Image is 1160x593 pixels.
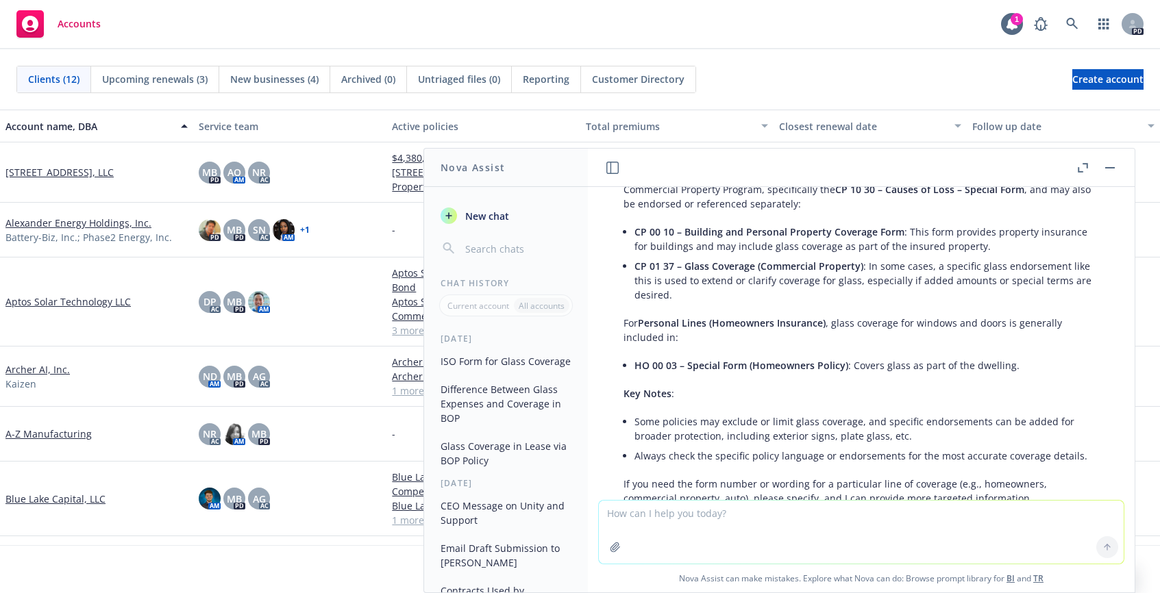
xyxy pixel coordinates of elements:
span: CP 00 10 – Building and Personal Property Coverage Form [634,225,904,238]
li: : Covers glass as part of the dwelling. [634,355,1099,375]
a: + 1 [300,226,310,234]
img: photo [199,488,221,509]
li: Some policies may exclude or limit glass coverage, and specific endorsements can be added for bro... [634,412,1099,446]
span: Clients (12) [28,72,79,86]
button: Glass Coverage in Lease via BOP Policy [435,435,577,472]
span: Accounts [58,18,101,29]
span: MB [251,427,267,441]
img: photo [199,219,221,241]
button: Total premiums [580,110,774,142]
button: CEO Message on Unity and Support [435,494,577,531]
a: A-Z Manufacturing [5,427,92,441]
p: : [624,386,1099,401]
button: Closest renewal date [774,110,967,142]
button: Difference Between Glass Expenses and Coverage in BOP [435,378,577,429]
span: AO [227,165,241,179]
a: Aptos Solar Technology LLC [5,294,131,309]
span: MB [227,294,242,309]
li: Always check the specific policy language or endorsements for the most accurate coverage details. [634,446,1099,466]
span: MB [202,165,217,179]
a: Switch app [1090,10,1118,38]
a: 1 more [392,383,574,398]
a: [STREET_ADDRESS], LLC [5,165,114,179]
span: AG [253,369,266,383]
div: Total premiums [586,119,753,134]
a: Blue Lake Capital, LLC - Workers' Compensation [392,470,574,499]
span: MB [227,369,242,383]
span: HO 00 03 – Special Form (Homeowners Policy) [634,359,848,372]
div: Closest renewal date [779,119,946,134]
a: Archer AI, Inc. - Workers' Compensation [392,369,574,383]
button: New chat [435,203,577,228]
div: Service team [199,119,381,134]
span: CP 01 37 – Glass Coverage (Commercial Property) [634,260,863,273]
span: MB [227,223,242,237]
span: Reporting [523,72,569,86]
a: 1 more [392,513,574,527]
li: : In some cases, a specific glass endorsement like this is used to extend or clarify coverage for... [634,256,1099,305]
span: - [392,223,395,237]
a: [US_STATE] [392,544,574,559]
div: [DATE] [424,477,588,489]
span: Battery-Biz, Inc.; Phase2 Energy, Inc. [5,230,172,244]
span: Upcoming renewals (3) [102,72,208,86]
p: If you need the form number or wording for a particular line of coverage (e.g., homeowners, comme... [624,477,1099,505]
span: SN [253,223,266,237]
button: ISO Form for Glass Coverage [435,350,577,373]
button: Email Draft Submission to [PERSON_NAME] [435,537,577,574]
li: : This form provides property insurance for buildings and may include glass coverage as part of t... [634,222,1099,256]
div: Chat History [424,277,588,289]
p: The standard ISO form for "glass coverage" in commercial property insurance is part of the Commer... [624,168,1099,211]
a: Accounts [11,5,106,43]
p: Current account [447,300,509,312]
div: Active policies [392,119,574,134]
span: Key Notes [624,387,671,400]
a: Archer AI, Inc. - Business Owners [392,355,574,369]
p: For , glass coverage for windows and doors is generally included in: [624,316,1099,344]
a: Search [1059,10,1086,38]
h1: Nova Assist [441,160,505,175]
div: 1 [1011,10,1023,23]
a: BI [1007,572,1015,584]
a: Aptos Solar Technology LLC - Surety Bond [392,266,574,294]
span: New chat [462,209,509,223]
input: Search chats [462,239,571,258]
a: [STREET_ADDRESS], LLC - Commercial Property [392,165,574,194]
button: Active policies [386,110,580,142]
a: Blue Lake Capital, LLC - E&O with Cyber [392,499,574,513]
a: Report a Bug [1027,10,1054,38]
a: 3 more [392,323,574,338]
span: Customer Directory [592,72,684,86]
button: Follow up date [967,110,1160,142]
span: Personal Lines (Homeowners Insurance) [638,316,826,329]
span: Archived (0) [341,72,395,86]
a: Alexander Energy Holdings, Inc. [5,216,151,230]
span: CP 10 30 – Causes of Loss – Special Form [835,183,1024,196]
p: All accounts [519,300,565,312]
img: photo [273,219,295,241]
span: AG [253,492,266,506]
span: ND [203,369,217,383]
div: Account name, DBA [5,119,173,134]
span: Kaizen [5,377,36,391]
span: Create account [1072,66,1144,92]
span: NR [203,427,217,441]
span: MB [227,492,242,506]
span: Nova Assist can make mistakes. Explore what Nova can do: Browse prompt library for and [593,564,1129,592]
a: Create account [1072,69,1144,90]
span: NR [252,165,266,179]
span: New businesses (4) [230,72,319,86]
div: [DATE] [424,333,588,344]
a: $4,380,000 Excess of $2,500,000 [392,151,574,165]
img: photo [223,423,245,445]
div: Follow up date [972,119,1139,134]
img: photo [248,291,270,313]
a: Blue Lake Capital, LLC [5,492,106,506]
a: Aptos Solar Technology LLC - Commercial Property [392,294,574,323]
a: TR [1033,572,1044,584]
span: Untriaged files (0) [418,72,500,86]
a: Archer AI, Inc. [5,362,70,377]
span: - [392,427,395,441]
button: Service team [193,110,386,142]
span: DP [203,294,217,309]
